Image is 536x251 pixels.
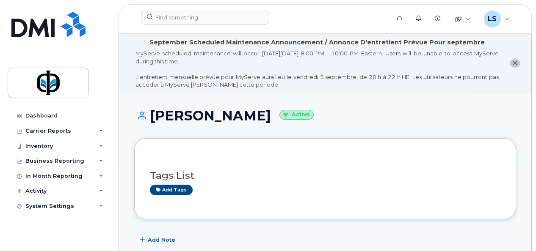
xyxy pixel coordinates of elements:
a: Add tags [150,185,193,195]
div: MyServe scheduled maintenance will occur [DATE][DATE] 8:00 PM - 10:00 PM Eastern. Users will be u... [135,49,499,89]
small: Active [279,110,314,120]
div: September Scheduled Maintenance Announcement / Annonce D'entretient Prévue Pour septembre [149,38,485,47]
button: Add Note [134,232,182,247]
h3: Tags List [150,170,500,181]
h1: [PERSON_NAME] [134,108,516,123]
button: close notification [510,59,520,68]
span: Add Note [148,236,175,244]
